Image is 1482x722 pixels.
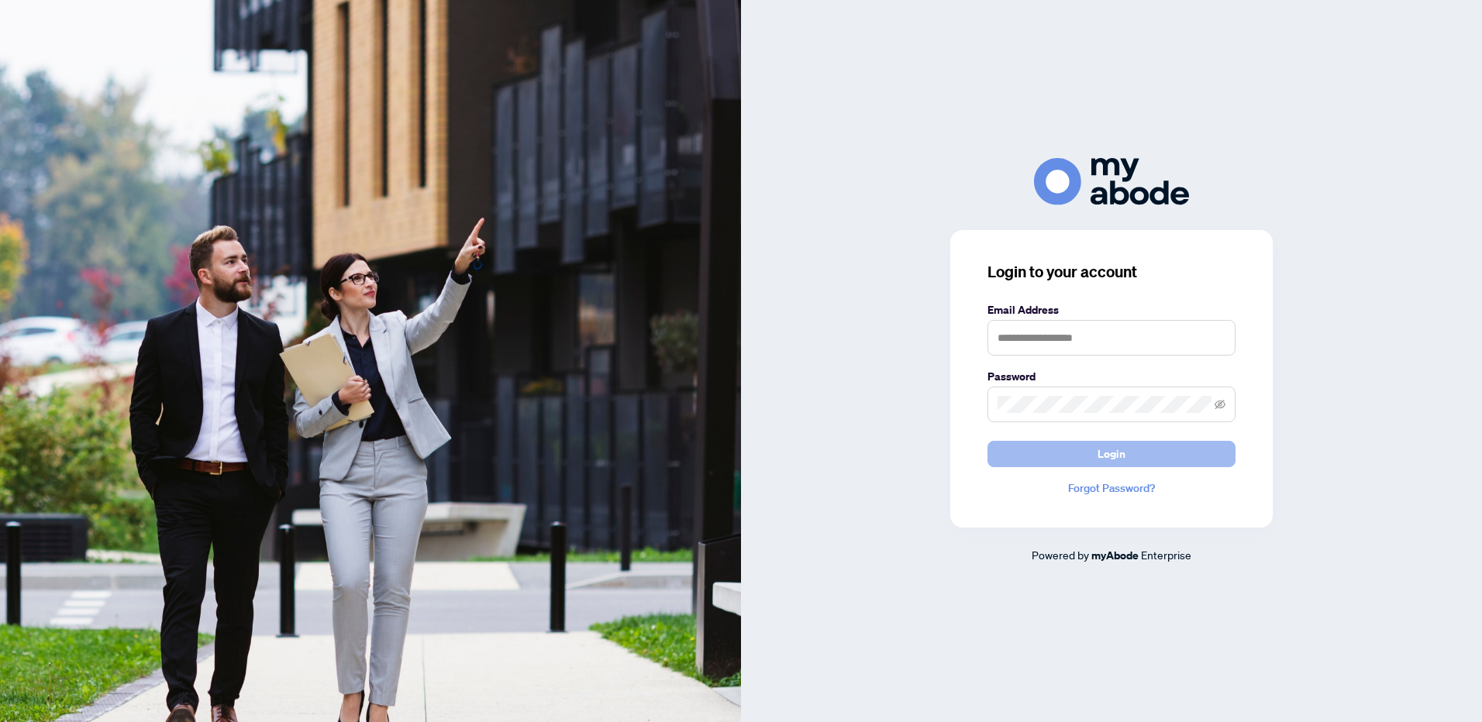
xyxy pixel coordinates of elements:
[1091,547,1139,564] a: myAbode
[1141,548,1191,562] span: Enterprise
[987,261,1236,283] h3: Login to your account
[1215,399,1225,410] span: eye-invisible
[987,301,1236,318] label: Email Address
[987,480,1236,497] a: Forgot Password?
[987,368,1236,385] label: Password
[987,441,1236,467] button: Login
[1098,442,1125,466] span: Login
[1032,548,1089,562] span: Powered by
[1034,158,1189,205] img: ma-logo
